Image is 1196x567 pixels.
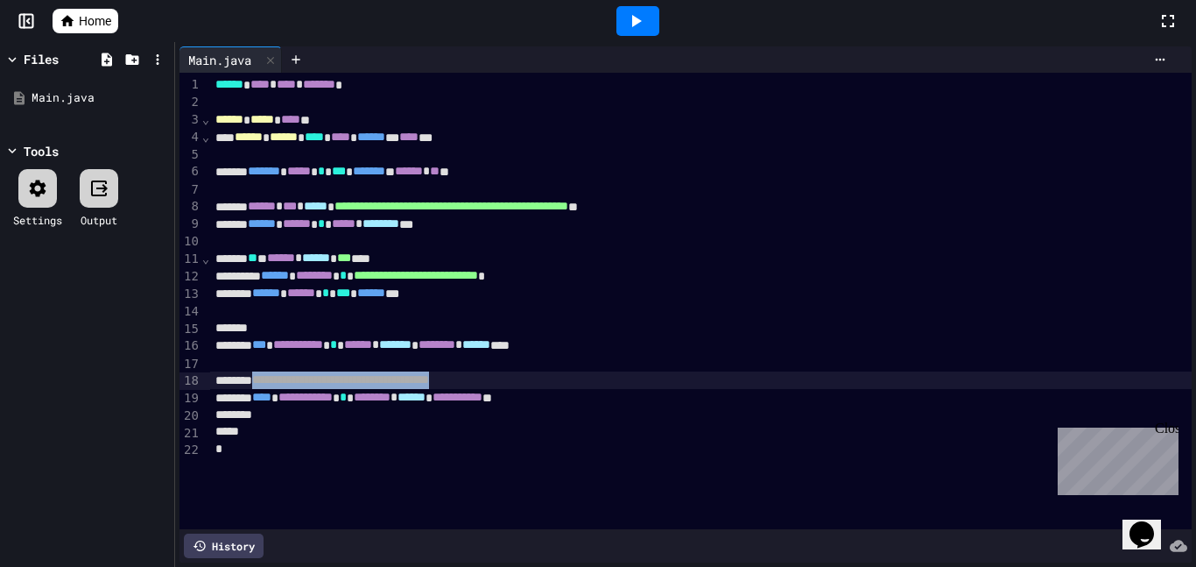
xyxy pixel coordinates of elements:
[179,94,201,111] div: 2
[179,251,201,268] div: 11
[7,7,121,111] div: Chat with us now!Close
[201,252,210,266] span: Fold line
[1051,421,1178,495] iframe: chat widget
[179,146,201,164] div: 5
[179,216,201,233] div: 9
[179,442,201,459] div: 22
[179,372,201,390] div: 18
[179,356,201,373] div: 17
[179,181,201,199] div: 7
[179,163,201,181] div: 6
[179,337,201,355] div: 16
[179,321,201,338] div: 15
[179,51,260,69] div: Main.java
[179,129,201,146] div: 4
[179,233,201,251] div: 10
[32,89,168,107] div: Main.java
[179,198,201,216] div: 8
[13,212,62,228] div: Settings
[184,534,264,558] div: History
[179,303,201,321] div: 14
[179,286,201,303] div: 13
[1122,497,1178,549] iframe: chat widget
[179,111,201,129] div: 3
[53,9,118,33] a: Home
[201,112,210,126] span: Fold line
[179,268,201,286] div: 12
[179,46,282,73] div: Main.java
[179,408,201,425] div: 20
[179,425,201,443] div: 21
[179,76,201,94] div: 1
[24,142,59,160] div: Tools
[201,130,210,144] span: Fold line
[24,50,59,68] div: Files
[81,212,117,228] div: Output
[179,390,201,408] div: 19
[79,12,111,30] span: Home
